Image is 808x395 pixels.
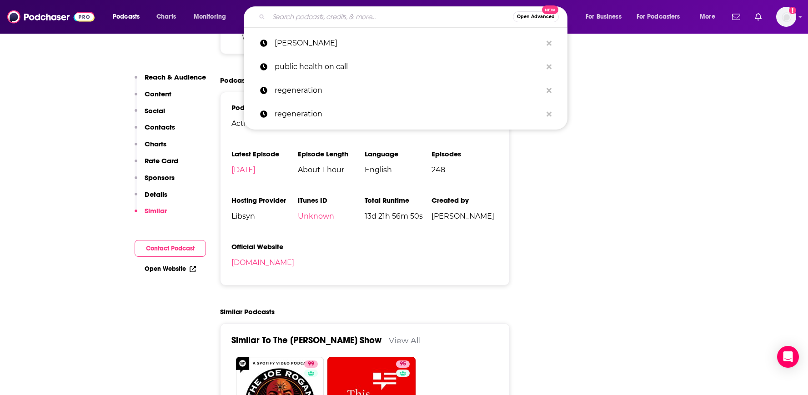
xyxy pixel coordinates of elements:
button: Sponsors [135,173,175,190]
a: Unknown [298,212,334,220]
p: Content [145,90,171,98]
svg: Add a profile image [789,7,796,14]
button: open menu [579,10,633,24]
div: Search podcasts, credits, & more... [252,6,576,27]
a: View All [389,335,421,345]
h3: Podcast Status [231,103,298,112]
button: Details [135,190,167,207]
a: 99 [304,360,318,368]
p: We do not have sponsor history for this podcast yet or there are no sponsors. [231,32,499,42]
span: For Podcasters [637,10,680,23]
button: open menu [187,10,238,24]
a: [DOMAIN_NAME] [231,258,294,267]
a: [PERSON_NAME] [244,31,567,55]
img: Podchaser - Follow, Share and Rate Podcasts [7,8,95,25]
span: About 1 hour [298,165,365,174]
span: 95 [400,360,406,369]
button: open menu [106,10,151,24]
p: Rate Card [145,156,178,165]
input: Search podcasts, credits, & more... [269,10,513,24]
span: 99 [308,360,314,369]
button: Contact Podcast [135,240,206,257]
span: 13d 21h 56m 50s [365,212,432,220]
span: Logged in as LornaG [776,7,796,27]
button: Similar [135,206,167,223]
p: Details [145,190,167,199]
h3: Official Website [231,242,298,251]
p: Charts [145,140,166,148]
button: open menu [693,10,727,24]
h3: Hosting Provider [231,196,298,205]
button: Charts [135,140,166,156]
span: Podcasts [113,10,140,23]
p: Sponsors [145,173,175,182]
h3: Latest Episode [231,150,298,158]
a: public health on call [244,55,567,79]
button: Social [135,106,165,123]
h3: Episode Length [298,150,365,158]
p: Reach & Audience [145,73,206,81]
span: Open Advanced [517,15,555,19]
span: New [542,5,558,14]
div: Open Intercom Messenger [777,346,799,368]
h2: Similar Podcasts [220,307,275,316]
button: Rate Card [135,156,178,173]
a: Charts [151,10,181,24]
span: [PERSON_NAME] [432,212,498,220]
button: Content [135,90,171,106]
p: Similar [145,206,167,215]
h3: Language [365,150,432,158]
p: Social [145,106,165,115]
button: Show profile menu [776,7,796,27]
a: 95 [396,360,410,368]
button: Contacts [135,123,175,140]
span: 248 [432,165,498,174]
span: More [700,10,715,23]
a: regeneration [244,79,567,102]
h3: Episodes [432,150,498,158]
a: [DATE] [231,165,256,174]
span: Libsyn [231,212,298,220]
a: regeneration [244,102,567,126]
h2: Podcast Details [220,76,272,85]
p: Contacts [145,123,175,131]
button: Reach & Audience [135,73,206,90]
a: Similar To The [PERSON_NAME] Show [231,335,381,346]
span: Charts [156,10,176,23]
span: For Business [586,10,622,23]
a: Show notifications dropdown [728,9,744,25]
h3: iTunes ID [298,196,365,205]
div: Active [231,119,298,128]
button: open menu [631,10,693,24]
p: public health on call [275,55,542,79]
p: regeneration [275,79,542,102]
a: Open Website [145,265,196,273]
a: Show notifications dropdown [751,9,765,25]
h3: Total Runtime [365,196,432,205]
img: User Profile [776,7,796,27]
button: Open AdvancedNew [513,11,559,22]
span: Monitoring [194,10,226,23]
p: regeneration [275,102,542,126]
h3: Created by [432,196,498,205]
span: English [365,165,432,174]
p: lee camp [275,31,542,55]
